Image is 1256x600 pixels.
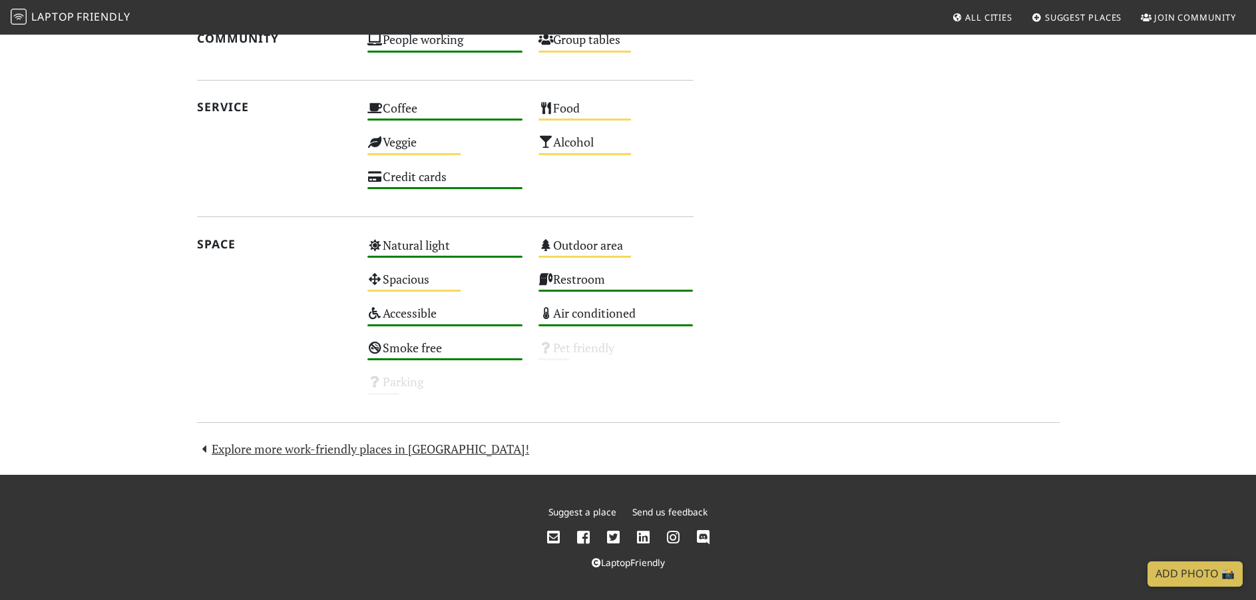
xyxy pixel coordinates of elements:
[632,505,708,518] a: Send us feedback
[197,441,530,457] a: Explore more work-friendly places in [GEOGRAPHIC_DATA]!
[359,97,530,131] div: Coffee
[530,337,702,371] div: Pet friendly
[946,5,1018,29] a: All Cities
[530,29,702,63] div: Group tables
[1045,11,1122,23] span: Suggest Places
[965,11,1012,23] span: All Cities
[592,556,665,569] a: LaptopFriendly
[359,234,530,268] div: Natural light
[359,302,530,336] div: Accessible
[1136,5,1241,29] a: Join Community
[77,9,130,24] span: Friendly
[530,97,702,131] div: Food
[359,29,530,63] div: People working
[11,9,27,25] img: LaptopFriendly
[359,131,530,165] div: Veggie
[359,166,530,200] div: Credit cards
[359,371,530,405] div: Parking
[548,505,616,518] a: Suggest a place
[197,31,352,45] h2: Community
[11,6,130,29] a: LaptopFriendly LaptopFriendly
[1026,5,1128,29] a: Suggest Places
[359,268,530,302] div: Spacious
[31,9,75,24] span: Laptop
[530,302,702,336] div: Air conditioned
[530,131,702,165] div: Alcohol
[197,237,352,251] h2: Space
[1154,11,1236,23] span: Join Community
[359,337,530,371] div: Smoke free
[197,100,352,114] h2: Service
[530,234,702,268] div: Outdoor area
[530,268,702,302] div: Restroom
